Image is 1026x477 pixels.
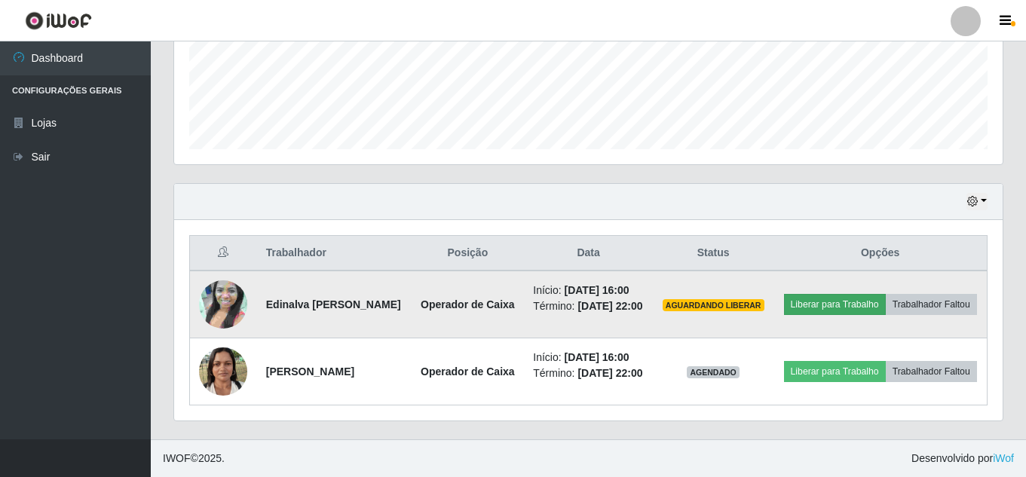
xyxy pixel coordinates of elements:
[257,236,412,271] th: Trabalhador
[533,365,644,381] li: Término:
[911,451,1014,466] span: Desenvolvido por
[266,298,401,310] strong: Edinalva [PERSON_NAME]
[199,261,247,347] img: 1650687338616.jpeg
[577,367,642,379] time: [DATE] 22:00
[533,350,644,365] li: Início:
[25,11,92,30] img: CoreUI Logo
[524,236,653,271] th: Data
[565,284,629,296] time: [DATE] 16:00
[421,298,515,310] strong: Operador de Caixa
[886,294,977,315] button: Trabalhador Faltou
[266,365,354,378] strong: [PERSON_NAME]
[163,452,191,464] span: IWOF
[773,236,987,271] th: Opções
[886,361,977,382] button: Trabalhador Faltou
[784,294,886,315] button: Liberar para Trabalho
[411,236,524,271] th: Posição
[421,365,515,378] strong: Operador de Caixa
[653,236,773,271] th: Status
[577,300,642,312] time: [DATE] 22:00
[163,451,225,466] span: © 2025 .
[533,283,644,298] li: Início:
[663,299,764,311] span: AGUARDANDO LIBERAR
[565,351,629,363] time: [DATE] 16:00
[533,298,644,314] li: Término:
[784,361,886,382] button: Liberar para Trabalho
[199,339,247,403] img: 1720809249319.jpeg
[993,452,1014,464] a: iWof
[687,366,740,378] span: AGENDADO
